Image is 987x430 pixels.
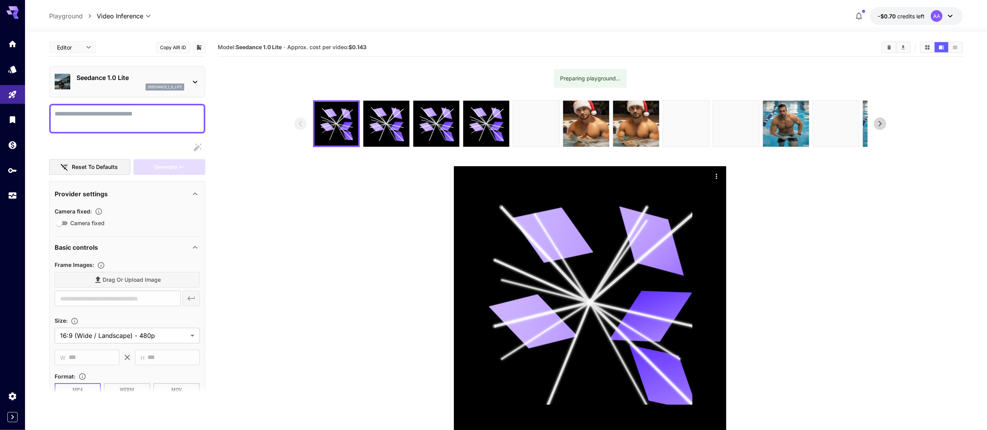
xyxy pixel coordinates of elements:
[870,7,963,25] button: -$0.69686AA
[349,44,366,50] b: $0.143
[196,43,203,52] button: Add to library
[663,101,709,147] img: 7FC+yAAAAAZJREFUAwAQHwbBSziNHAAAAABJRU5ErkJggg==
[8,90,17,100] div: Playground
[613,101,659,147] img: MGBXziNEAAAAASUVORK5CYII=
[8,140,17,150] div: Wallet
[97,11,143,21] span: Video Inference
[55,70,200,94] div: Seedance 1.0 Liteseedance_1_0_lite
[948,42,962,52] button: Show videos in list view
[55,189,108,199] p: Provider settings
[55,383,101,396] button: MP4
[935,42,948,52] button: Show videos in video view
[49,11,97,21] nav: breadcrumb
[8,115,17,124] div: Library
[55,317,68,324] span: Size :
[8,191,17,201] div: Usage
[236,44,282,50] b: Seedance 1.0 Lite
[55,238,200,257] div: Basic controls
[713,101,759,147] img: 7FC+yAAAAAZJREFUAwAQHwbBSziNHAAAAABJRU5ErkJggg==
[55,243,98,252] p: Basic controls
[148,84,182,90] p: seedance_1_0_lite
[560,71,621,85] div: Preparing playground...
[878,13,897,20] span: -$0.70
[49,11,83,21] a: Playground
[57,43,81,52] span: Editor
[76,73,184,82] p: Seedance 1.0 Lite
[104,383,150,396] button: WEBM
[287,44,366,50] span: Approx. cost per video:
[94,261,108,269] button: Upload frame images.
[49,159,130,175] button: Reset to defaults
[153,383,200,396] button: MOV
[882,41,911,53] div: Clear videosDownload All
[68,317,82,325] button: Adjust the dimensions of the generated image by specifying its width and height in pixels, or sel...
[8,165,17,175] div: API Keys
[763,101,809,147] img: 8ZRKogAAAAGSURBVAMAj1B5TO5zLLcAAAAASUVORK5CYII=
[882,42,896,52] button: Clear videos
[156,42,191,53] button: Copy AIR ID
[8,64,17,74] div: Models
[813,101,859,147] img: 7FC+yAAAAAZJREFUAwAQHwbBSziNHAAAAABJRU5ErkJggg==
[75,373,89,380] button: Choose the file format for the output video.
[283,43,285,52] p: ·
[55,261,94,268] span: Frame Images :
[55,373,75,380] span: Format :
[863,101,909,147] img: VpDWRgAAAAZJREFUAwBXEvtr0jKrzQAAAABJRU5ErkJggg==
[218,44,282,50] span: Model:
[70,219,105,227] span: Camera fixed
[513,101,559,147] img: 7FC+yAAAAAZJREFUAwAQHwbBSziNHAAAAABJRU5ErkJggg==
[878,12,925,20] div: -$0.69686
[920,41,963,53] div: Show videos in grid viewShow videos in video viewShow videos in list view
[60,331,187,340] span: 16:9 (Wide / Landscape) - 480p
[55,185,200,203] div: Provider settings
[897,13,925,20] span: credits left
[563,101,609,147] img: v6DloocAAAAASUVORK5CYII=
[931,10,943,22] div: AA
[8,39,17,49] div: Home
[7,412,18,422] button: Expand sidebar
[60,353,66,362] span: W
[55,208,92,215] span: Camera fixed :
[921,42,934,52] button: Show videos in grid view
[896,42,910,52] button: Download All
[711,170,722,182] div: Actions
[8,391,17,401] div: Settings
[140,353,144,362] span: H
